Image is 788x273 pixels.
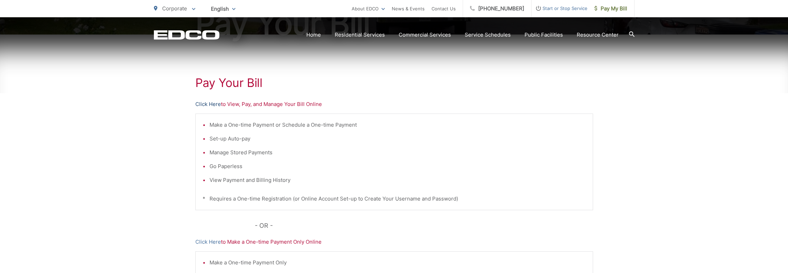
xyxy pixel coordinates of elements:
p: to Make a One-time Payment Only Online [195,238,593,246]
a: About EDCO [352,4,385,13]
a: Service Schedules [465,31,511,39]
a: Home [306,31,321,39]
a: Resource Center [577,31,619,39]
a: Public Facilities [525,31,563,39]
span: Corporate [162,5,187,12]
a: Contact Us [432,4,456,13]
a: Commercial Services [399,31,451,39]
a: EDCD logo. Return to the homepage. [154,30,220,40]
a: Residential Services [335,31,385,39]
a: Click Here [195,238,221,246]
li: Manage Stored Payments [210,148,586,157]
a: Click Here [195,100,221,108]
p: * Requires a One-time Registration (or Online Account Set-up to Create Your Username and Password) [203,195,586,203]
li: Make a One-time Payment or Schedule a One-time Payment [210,121,586,129]
li: Go Paperless [210,162,586,170]
li: Set-up Auto-pay [210,135,586,143]
li: View Payment and Billing History [210,176,586,184]
li: Make a One-time Payment Only [210,259,586,267]
span: English [206,3,241,15]
h1: Pay Your Bill [195,76,593,90]
a: News & Events [392,4,425,13]
span: Pay My Bill [594,4,627,13]
p: to View, Pay, and Manage Your Bill Online [195,100,593,108]
p: - OR - [255,221,593,231]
